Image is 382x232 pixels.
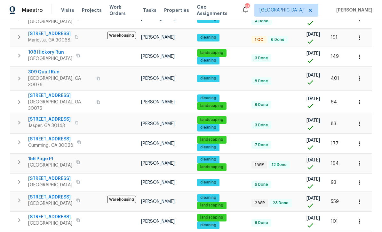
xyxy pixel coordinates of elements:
[331,219,338,224] span: 101
[61,7,74,13] span: Visits
[28,93,92,99] span: [STREET_ADDRESS]
[331,35,338,40] span: 191
[28,49,72,56] span: 108 Hickory Run
[22,7,43,13] span: Maestro
[141,122,175,126] span: [PERSON_NAME]
[141,35,175,40] span: [PERSON_NAME]
[270,200,291,206] span: 23 Done
[252,56,271,61] span: 3 Done
[109,4,135,17] span: Work Orders
[28,194,72,200] span: [STREET_ADDRESS]
[252,142,271,148] span: 7 Done
[198,137,226,142] span: landscaping
[331,76,339,81] span: 401
[28,123,71,129] span: Jasper, GA 30143
[252,182,271,187] span: 6 Done
[28,162,72,168] span: [GEOGRAPHIC_DATA]
[331,54,339,59] span: 149
[198,157,219,162] span: cleaning
[331,199,339,204] span: 559
[198,195,219,200] span: cleaning
[331,161,339,166] span: 194
[198,222,219,228] span: cleaning
[141,76,175,81] span: [PERSON_NAME]
[28,37,71,43] span: Marietta, GA 30068
[269,162,289,168] span: 12 Done
[252,19,271,24] span: 4 Done
[306,73,320,78] span: [DATE]
[141,219,175,224] span: [PERSON_NAME]
[252,37,266,42] span: 1 QC
[306,216,320,221] span: [DATE]
[107,196,136,203] span: Warehousing
[331,141,338,146] span: 177
[28,75,92,88] span: [GEOGRAPHIC_DATA], GA 30076
[28,136,73,142] span: [STREET_ADDRESS]
[306,158,320,162] span: [DATE]
[28,156,72,162] span: 156 Page Pl
[197,4,234,17] span: Geo Assignments
[198,50,226,56] span: landscaping
[141,199,175,204] span: [PERSON_NAME]
[306,32,320,37] span: [DATE]
[245,4,249,10] div: 96
[28,31,71,37] span: [STREET_ADDRESS]
[141,54,175,59] span: [PERSON_NAME]
[28,220,72,227] span: [GEOGRAPHIC_DATA]
[306,196,320,201] span: [DATE]
[198,145,219,150] span: cleaning
[28,176,72,182] span: [STREET_ADDRESS]
[141,141,175,146] span: [PERSON_NAME]
[141,180,175,185] span: [PERSON_NAME]
[331,122,336,126] span: 83
[107,32,136,39] span: Warehousing
[28,142,73,149] span: Cumming, GA 30028
[306,138,320,143] span: [DATE]
[28,19,72,25] span: [GEOGRAPHIC_DATA]
[28,56,72,62] span: [GEOGRAPHIC_DATA]
[198,215,226,220] span: landscaping
[198,95,219,101] span: cleaning
[306,118,320,123] span: [DATE]
[306,51,320,56] span: [DATE]
[28,69,92,75] span: 309 Quail Run
[141,161,175,166] span: [PERSON_NAME]
[259,7,304,13] span: [GEOGRAPHIC_DATA]
[252,102,271,108] span: 9 Done
[306,177,320,182] span: [DATE]
[334,7,372,13] span: [PERSON_NAME]
[198,35,219,40] span: cleaning
[198,203,226,208] span: landscaping
[28,200,72,207] span: [GEOGRAPHIC_DATA]
[252,162,267,168] span: 1 WIP
[198,76,219,81] span: cleaning
[252,123,271,128] span: 3 Done
[198,164,226,170] span: landscaping
[198,117,226,123] span: landscaping
[164,7,189,13] span: Properties
[198,58,219,63] span: cleaning
[198,103,226,109] span: landscaping
[306,97,320,101] span: [DATE]
[28,116,71,123] span: [STREET_ADDRESS]
[252,200,267,206] span: 2 WIP
[198,180,219,185] span: cleaning
[268,37,287,42] span: 6 Done
[252,79,271,84] span: 8 Done
[82,7,102,13] span: Projects
[141,100,175,104] span: [PERSON_NAME]
[28,99,92,112] span: [GEOGRAPHIC_DATA], GA 30075
[198,125,219,130] span: cleaning
[331,180,336,185] span: 93
[28,214,72,220] span: [STREET_ADDRESS]
[331,100,337,104] span: 64
[252,220,271,226] span: 8 Done
[143,8,156,12] span: Tasks
[28,182,72,188] span: [GEOGRAPHIC_DATA]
